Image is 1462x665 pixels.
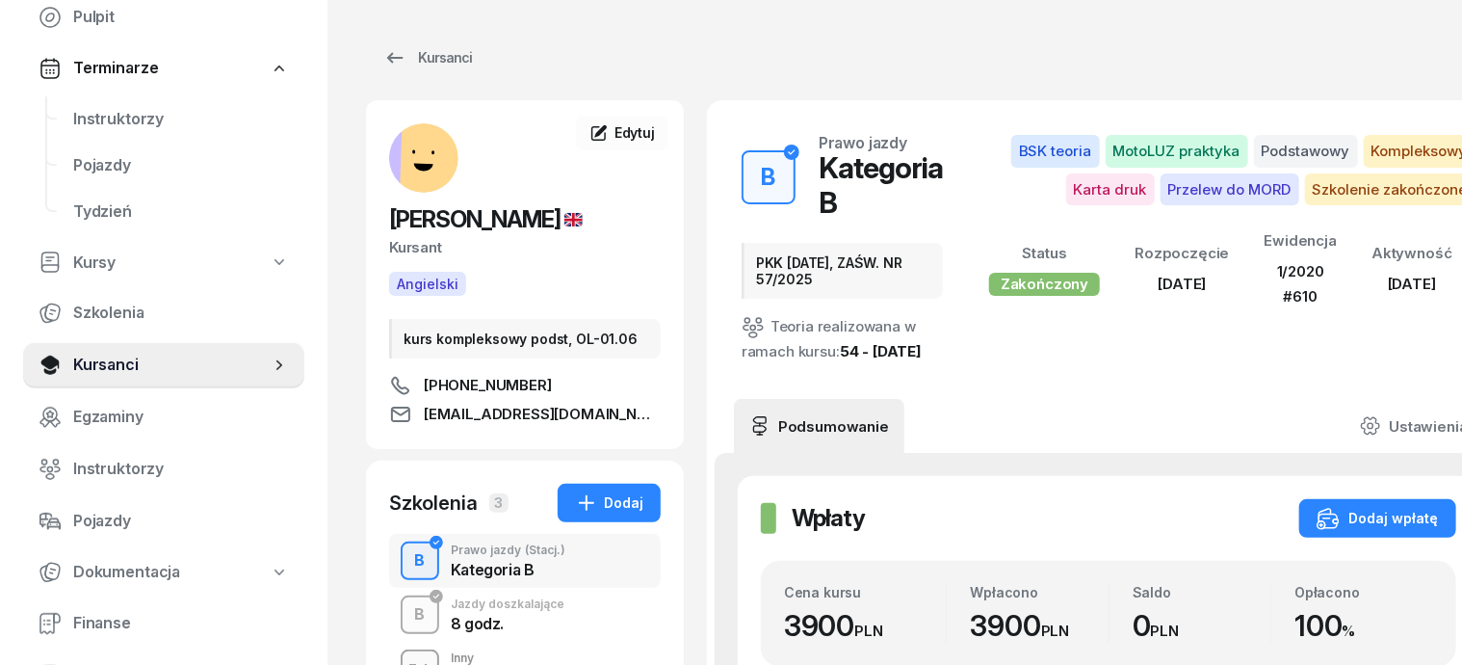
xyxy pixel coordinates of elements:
[389,374,661,397] a: [PHONE_NUMBER]
[1265,259,1338,308] div: 1/2020 #610
[58,143,304,189] a: Pojazdy
[784,608,946,644] div: 3900
[389,403,661,426] a: [EMAIL_ADDRESS][DOMAIN_NAME]
[407,545,433,577] div: B
[23,290,304,336] a: Szkolenia
[73,199,289,225] span: Tydzień
[389,534,661,588] button: BPrawo jazdy(Stacj.)Kategoria B
[1161,173,1299,206] span: Przelew do MORD
[558,484,661,522] button: Dodaj
[73,457,289,482] span: Instruktorzy
[614,124,655,141] span: Edytuj
[73,353,270,378] span: Kursanci
[1371,241,1452,266] div: Aktywność
[1106,135,1248,168] span: MotoLUZ praktyka
[1133,584,1270,600] div: Saldo
[389,319,661,359] div: kurs kompleksowy podst, OL-01.06
[970,608,1108,644] div: 3900
[1133,608,1270,644] div: 0
[389,490,478,517] div: Szkolenia
[389,588,661,642] button: BJazdy doszkalające8 godz.
[424,374,552,397] span: [PHONE_NUMBER]
[784,584,946,600] div: Cena kursu
[401,596,439,634] button: B
[407,598,433,631] div: B
[23,46,304,91] a: Terminarze
[576,116,668,150] a: Edytuj
[1371,272,1452,297] div: [DATE]
[73,153,289,178] span: Pojazdy
[742,314,943,364] div: Teoria realizowana w ramach kursu:
[742,150,796,204] button: B
[73,560,180,585] span: Dokumentacja
[489,493,509,513] span: 3
[525,545,565,556] span: (Stacj.)
[1066,173,1155,206] span: Karta druk
[1343,622,1356,640] small: %
[23,394,304,440] a: Egzaminy
[1011,135,1100,168] span: BSK teoria
[451,598,564,610] div: Jazdy doszkalające
[383,46,472,69] div: Kursanci
[23,600,304,647] a: Finanse
[754,158,784,197] div: B
[1265,228,1338,253] div: Ewidencja
[73,611,289,636] span: Finanse
[819,150,943,220] div: Kategoria B
[58,189,304,235] a: Tydzień
[1317,507,1439,530] div: Dodaj wpłatę
[366,39,489,77] a: Kursanci
[401,542,439,580] button: B
[73,107,289,132] span: Instruktorzy
[742,243,943,299] div: PKK [DATE], ZAŚW. NR 57/2025
[575,492,643,515] div: Dodaj
[989,273,1100,296] div: Zakończony
[23,550,304,595] a: Dokumentacja
[389,235,661,260] div: Kursant
[389,205,583,233] span: [PERSON_NAME]
[451,562,565,577] div: Kategoria B
[1041,622,1070,640] small: PLN
[451,652,583,664] div: Inny
[840,342,922,360] a: 54 - [DATE]
[1254,135,1358,168] span: Podstawowy
[23,446,304,492] a: Instruktorzy
[23,241,304,285] a: Kursy
[970,584,1108,600] div: Wpłacono
[23,342,304,388] a: Kursanci
[73,5,289,30] span: Pulpit
[792,503,865,534] h2: Wpłaty
[424,403,661,426] span: [EMAIL_ADDRESS][DOMAIN_NAME]
[73,251,116,276] span: Kursy
[989,241,1100,266] div: Status
[819,135,907,150] div: Prawo jazdy
[73,509,289,534] span: Pojazdy
[854,622,883,640] small: PLN
[1299,499,1456,538] button: Dodaj wpłatę
[389,272,466,296] button: Angielski
[73,301,289,326] span: Szkolenia
[451,545,565,556] div: Prawo jazdy
[1151,622,1180,640] small: PLN
[1294,608,1432,644] div: 100
[58,96,304,143] a: Instruktorzy
[1294,584,1432,600] div: Opłacono
[73,56,158,81] span: Terminarze
[1135,241,1229,266] div: Rozpoczęcie
[734,399,904,453] a: Podsumowanie
[23,498,304,545] a: Pojazdy
[451,616,564,631] div: 8 godz.
[73,405,289,430] span: Egzaminy
[1159,275,1207,293] span: [DATE]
